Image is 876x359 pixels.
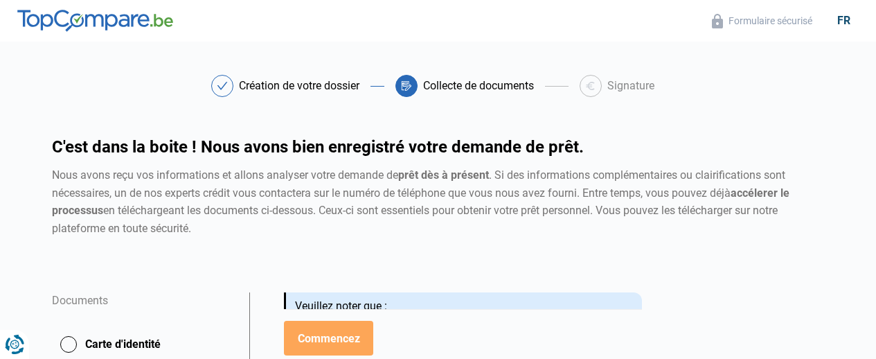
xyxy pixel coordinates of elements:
div: fr [829,14,859,27]
div: Nous avons reçu vos informations et allons analyser votre demande de . Si des informations complé... [52,166,825,237]
button: Commencez [284,321,373,356]
div: Documents [52,292,233,327]
div: Signature [607,80,654,91]
img: TopCompare.be [17,10,173,32]
div: Veuillez noter que : [295,299,632,313]
h1: C'est dans la boite ! Nous avons bien enregistré votre demande de prêt. [52,139,825,155]
button: Formulaire sécurisé [708,13,816,29]
div: Collecte de documents [423,80,534,91]
div: Création de votre dossier [239,80,359,91]
strong: prêt dès à présent [398,168,489,182]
